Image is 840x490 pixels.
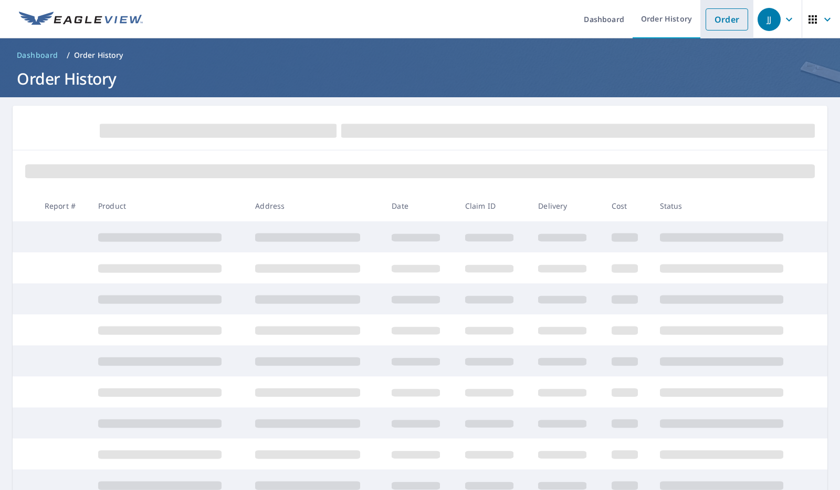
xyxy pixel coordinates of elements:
li: / [67,49,70,62]
nav: breadcrumb [13,47,827,64]
th: Status [652,190,808,221]
th: Delivery [530,190,603,221]
div: JJ [758,8,781,31]
th: Product [90,190,247,221]
a: Order [706,8,748,30]
span: Dashboard [17,50,58,60]
th: Claim ID [457,190,530,221]
a: Dashboard [13,47,62,64]
h1: Order History [13,68,827,89]
th: Address [247,190,383,221]
th: Report # [36,190,90,221]
p: Order History [74,50,123,60]
img: EV Logo [19,12,143,27]
th: Cost [603,190,652,221]
th: Date [383,190,456,221]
